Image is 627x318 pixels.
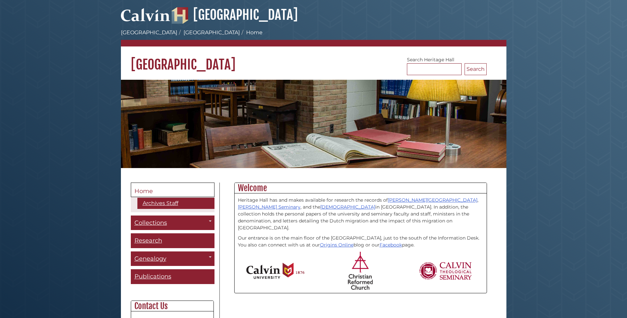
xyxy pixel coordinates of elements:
[184,29,240,36] a: [GEOGRAPHIC_DATA]
[121,29,506,46] nav: breadcrumb
[121,5,170,24] img: Calvin
[131,269,214,284] a: Publications
[172,7,298,23] a: [GEOGRAPHIC_DATA]
[388,197,477,203] a: [PERSON_NAME][GEOGRAPHIC_DATA]
[131,233,214,248] a: Research
[137,198,214,209] a: Archives Staff
[246,263,304,279] img: Calvin University
[134,237,162,244] span: Research
[134,219,167,226] span: Collections
[121,15,170,21] a: Calvin University
[134,255,166,262] span: Genealogy
[121,29,177,36] a: [GEOGRAPHIC_DATA]
[134,188,153,195] span: Home
[465,63,487,75] button: Search
[348,252,373,290] img: Christian Reformed Church
[235,183,487,193] h2: Welcome
[238,197,483,231] p: Heritage Hall has and makes available for research the records of , , and the in [GEOGRAPHIC_DATA...
[238,204,300,210] a: [PERSON_NAME] Seminary
[131,251,214,266] a: Genealogy
[240,29,263,37] li: Home
[172,7,188,24] img: Hekman Library Logo
[419,262,472,280] img: Calvin Theological Seminary
[131,301,214,311] h2: Contact Us
[320,242,354,248] a: Origins Online
[134,273,171,280] span: Publications
[320,204,375,210] a: [DEMOGRAPHIC_DATA]
[380,242,402,248] a: Facebook
[131,183,214,197] a: Home
[121,46,506,73] h1: [GEOGRAPHIC_DATA]
[131,216,214,230] a: Collections
[238,235,483,248] p: Our entrance is on the main floor of the [GEOGRAPHIC_DATA], just to the south of the Information ...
